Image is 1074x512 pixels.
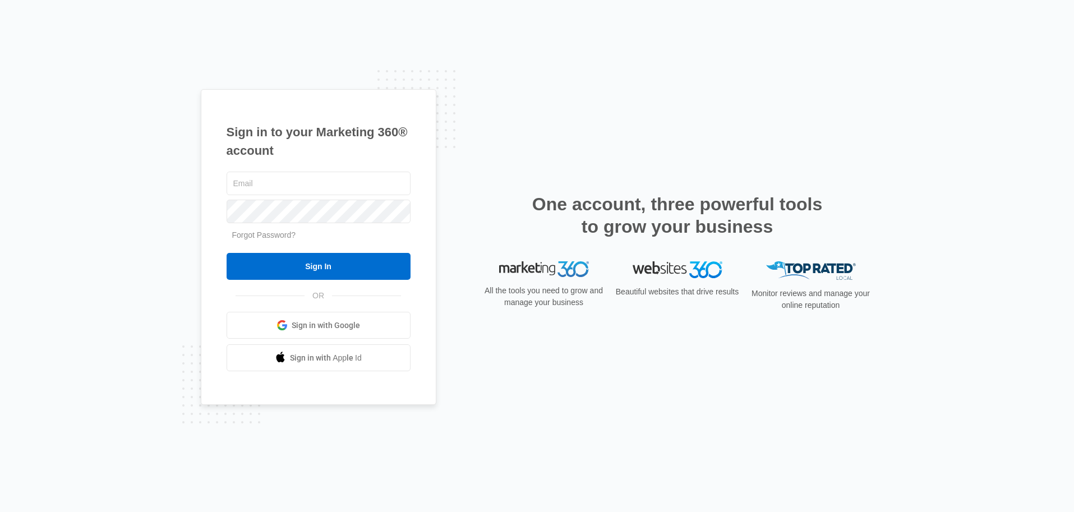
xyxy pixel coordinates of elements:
[227,344,411,371] a: Sign in with Apple Id
[615,286,740,298] p: Beautiful websites that drive results
[748,288,874,311] p: Monitor reviews and manage your online reputation
[290,352,362,364] span: Sign in with Apple Id
[499,261,589,277] img: Marketing 360
[227,172,411,195] input: Email
[227,123,411,160] h1: Sign in to your Marketing 360® account
[481,285,607,308] p: All the tools you need to grow and manage your business
[227,253,411,280] input: Sign In
[766,261,856,280] img: Top Rated Local
[227,312,411,339] a: Sign in with Google
[232,230,296,239] a: Forgot Password?
[529,193,826,238] h2: One account, three powerful tools to grow your business
[292,320,360,331] span: Sign in with Google
[305,290,332,302] span: OR
[633,261,722,278] img: Websites 360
